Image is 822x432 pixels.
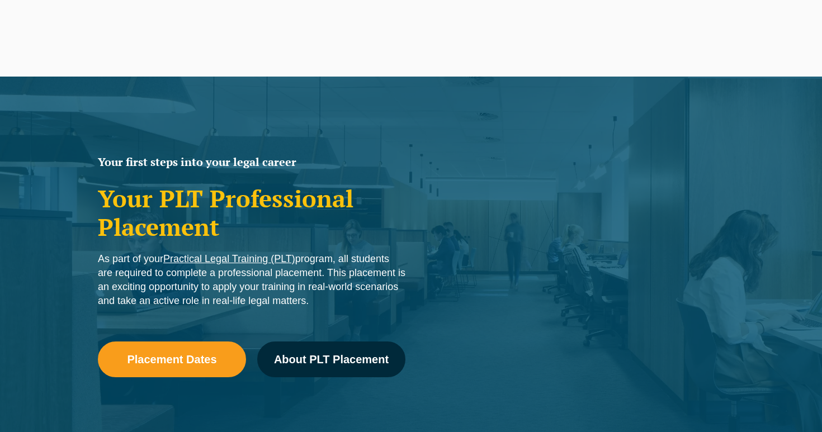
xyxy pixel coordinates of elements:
[98,253,405,306] span: As part of your program, all students are required to complete a professional placement. This pla...
[274,354,389,365] span: About PLT Placement
[98,184,405,241] h1: Your PLT Professional Placement
[98,156,405,168] h2: Your first steps into your legal career
[98,341,246,377] a: Placement Dates
[163,253,295,264] a: Practical Legal Training (PLT)
[127,354,216,365] span: Placement Dates
[257,341,405,377] a: About PLT Placement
